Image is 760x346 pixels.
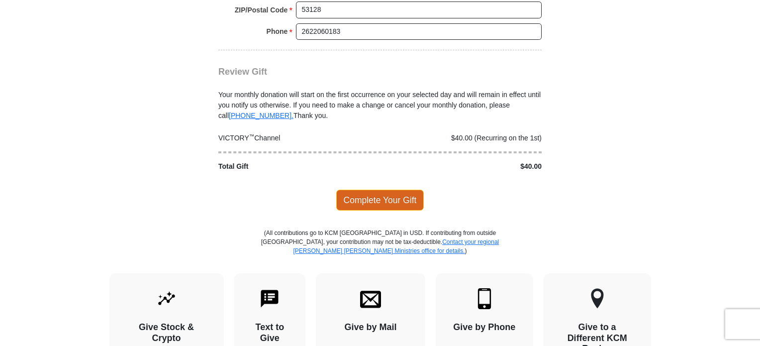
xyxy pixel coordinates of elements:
img: mobile.svg [474,288,495,309]
img: other-region [590,288,604,309]
a: [PHONE_NUMBER]. [229,112,293,119]
p: (All contributions go to KCM [GEOGRAPHIC_DATA] in USD. If contributing from outside [GEOGRAPHIC_D... [261,229,499,273]
h4: Give by Phone [453,322,516,333]
sup: ™ [249,133,255,139]
div: Your monthly donation will start on the first occurrence on your selected day and will remain in ... [218,78,542,121]
div: VICTORY Channel [213,133,380,143]
span: $40.00 (Recurring on the 1st) [451,134,542,142]
span: Review Gift [218,67,267,77]
strong: ZIP/Postal Code [235,3,288,17]
img: give-by-stock.svg [156,288,177,309]
span: Complete Your Gift [336,190,424,211]
strong: Phone [267,24,288,38]
img: text-to-give.svg [259,288,280,309]
h4: Give Stock & Crypto [127,322,206,344]
div: $40.00 [380,161,547,172]
img: envelope.svg [360,288,381,309]
div: Total Gift [213,161,380,172]
h4: Give by Mail [333,322,408,333]
h4: Text to Give [252,322,288,344]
